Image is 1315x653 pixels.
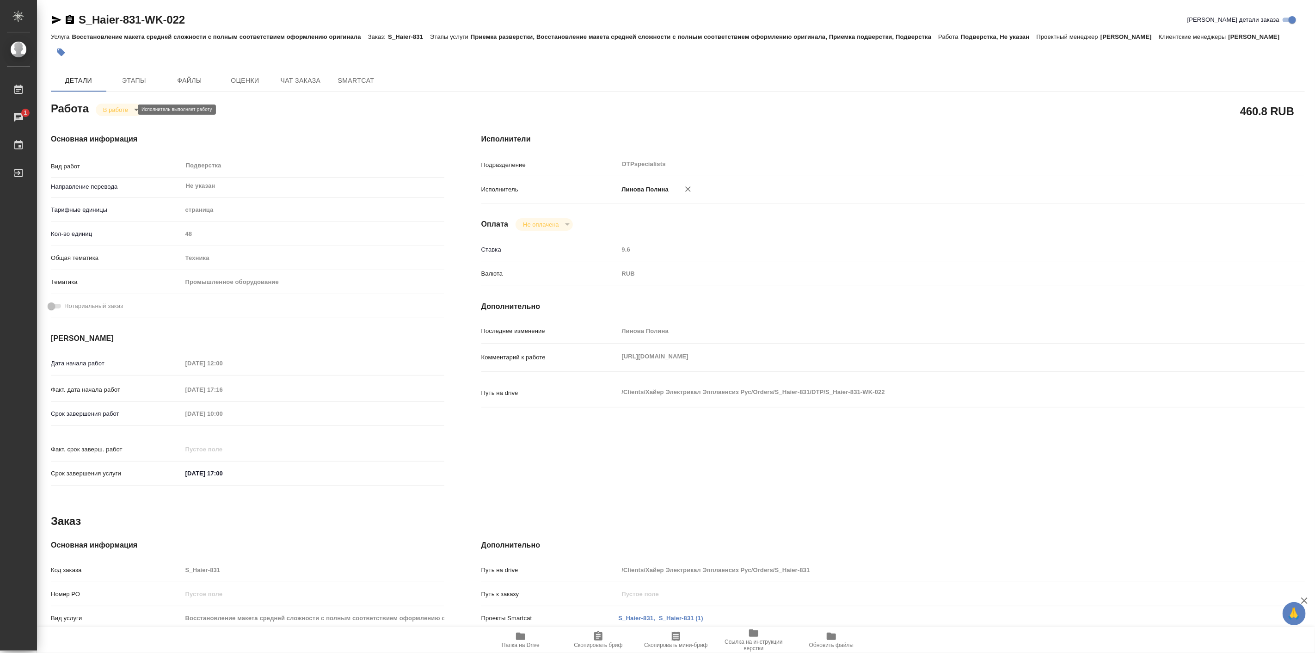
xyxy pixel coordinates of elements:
p: Исполнитель [481,185,619,194]
p: Комментарий к работе [481,353,619,362]
span: Нотариальный заказ [64,302,123,311]
a: 1 [2,106,35,129]
span: Файлы [167,75,212,86]
h4: Основная информация [51,540,444,551]
button: Скопировать бриф [559,627,637,653]
h4: Дополнительно [481,540,1305,551]
button: Скопировать мини-бриф [637,627,715,653]
p: Срок завершения услуги [51,469,182,478]
span: SmartCat [334,75,378,86]
p: Подверстка, Не указан [961,33,1037,40]
span: Скопировать мини-бриф [644,642,707,648]
p: Проектный менеджер [1037,33,1100,40]
input: Пустое поле [619,324,1236,338]
h4: Исполнители [481,134,1305,145]
input: Пустое поле [182,227,444,240]
p: Последнее изменение [481,326,619,336]
p: Клиентские менеджеры [1159,33,1229,40]
textarea: [URL][DOMAIN_NAME] [619,349,1236,364]
p: [PERSON_NAME] [1100,33,1159,40]
p: Путь к заказу [481,590,619,599]
input: Пустое поле [182,443,263,456]
h2: Работа [51,99,89,116]
span: [PERSON_NAME] детали заказа [1187,15,1279,25]
span: Этапы [112,75,156,86]
p: Номер РО [51,590,182,599]
p: Этапы услуги [430,33,471,40]
span: Детали [56,75,101,86]
span: Папка на Drive [502,642,540,648]
div: В работе [96,104,142,116]
span: Ссылка на инструкции верстки [720,639,787,652]
p: S_Haier-831 [388,33,430,40]
input: Пустое поле [619,587,1236,601]
a: S_Haier-831, [619,615,656,622]
p: Восстановление макета средней сложности с полным соответствием оформлению оригинала [72,33,368,40]
p: Путь на drive [481,566,619,575]
p: Общая тематика [51,253,182,263]
h2: Заказ [51,514,81,529]
p: Услуга [51,33,72,40]
p: Срок завершения работ [51,409,182,419]
p: Заказ: [368,33,388,40]
button: Удалить исполнителя [678,179,698,199]
p: Вид услуги [51,614,182,623]
p: Тематика [51,277,182,287]
h4: Оплата [481,219,509,230]
h2: 460.8 RUB [1240,103,1294,119]
p: Дата начала работ [51,359,182,368]
p: Факт. срок заверш. работ [51,445,182,454]
span: Оценки [223,75,267,86]
p: Вид работ [51,162,182,171]
input: Пустое поле [182,563,444,577]
p: [PERSON_NAME] [1229,33,1287,40]
h4: Основная информация [51,134,444,145]
p: Кол-во единиц [51,229,182,239]
p: Линова Полина [619,185,669,194]
div: Промышленное оборудование [182,274,444,290]
div: страница [182,202,444,218]
input: Пустое поле [619,243,1236,256]
input: ✎ Введи что-нибудь [182,467,263,480]
p: Ставка [481,245,619,254]
span: Обновить файлы [809,642,854,648]
p: Работа [938,33,961,40]
h4: Дополнительно [481,301,1305,312]
a: S_Haier-831 (1) [659,615,703,622]
input: Пустое поле [182,611,444,625]
p: Валюта [481,269,619,278]
span: Скопировать бриф [574,642,622,648]
button: Не оплачена [520,221,561,228]
button: В работе [100,106,131,114]
p: Тарифные единицы [51,205,182,215]
button: Ссылка на инструкции верстки [715,627,793,653]
p: Код заказа [51,566,182,575]
a: S_Haier-831-WK-022 [79,13,185,26]
span: 1 [18,108,32,117]
p: Путь на drive [481,388,619,398]
h4: [PERSON_NAME] [51,333,444,344]
div: Техника [182,250,444,266]
div: RUB [619,266,1236,282]
span: 🙏 [1286,604,1302,623]
p: Проекты Smartcat [481,614,619,623]
p: Факт. дата начала работ [51,385,182,394]
span: Чат заказа [278,75,323,86]
input: Пустое поле [619,563,1236,577]
button: Скопировать ссылку [64,14,75,25]
textarea: /Clients/Хайер Электрикал Эпплаенсиз Рус/Orders/S_Haier-831/DTP/S_Haier-831-WK-022 [619,384,1236,400]
div: В работе [516,218,572,231]
button: Папка на Drive [482,627,559,653]
p: Приемка разверстки, Восстановление макета средней сложности с полным соответствием оформлению ори... [471,33,938,40]
input: Пустое поле [182,383,263,396]
p: Подразделение [481,160,619,170]
input: Пустое поле [182,587,444,601]
p: Направление перевода [51,182,182,191]
button: 🙏 [1283,602,1306,625]
button: Скопировать ссылку для ЯМессенджера [51,14,62,25]
input: Пустое поле [182,357,263,370]
input: Пустое поле [182,407,263,420]
button: Обновить файлы [793,627,870,653]
button: Добавить тэг [51,42,71,62]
